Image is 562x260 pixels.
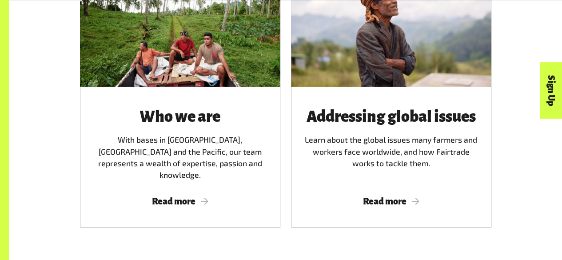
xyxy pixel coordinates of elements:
h3: Addressing global issues [302,108,481,125]
div: Learn about the global issues many farmers and workers face worldwide, and how Fairtrade works to... [302,108,481,181]
div: With bases in [GEOGRAPHIC_DATA], [GEOGRAPHIC_DATA] and the Pacific, our team represents a wealth ... [91,108,270,181]
h3: Who we are [91,108,270,125]
span: Read more [302,196,481,206]
span: Read more [91,196,270,206]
